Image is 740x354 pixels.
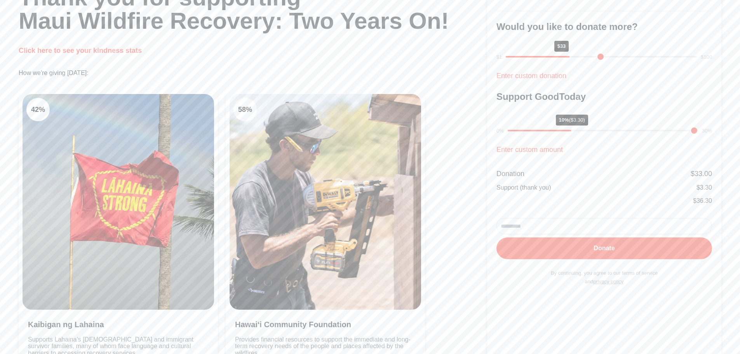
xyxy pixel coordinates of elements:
[696,183,712,192] div: $
[691,168,712,179] div: $
[702,127,712,135] div: 30%
[496,53,502,61] div: $1
[695,170,712,178] span: 33.00
[28,319,209,330] h3: Kaibigan ng Lahaina
[496,237,712,259] button: Donate
[554,41,569,52] div: $33
[496,146,563,153] a: Enter custom amount
[593,279,623,284] a: privacy policy
[496,269,712,286] p: By continuing, you agree to our terms of service and
[496,72,566,80] a: Enter custom donation
[496,91,712,103] h3: Support GoodToday
[701,53,712,61] div: $100
[19,68,487,78] p: How we're giving [DATE]:
[569,117,585,123] span: ($3.30)
[696,197,712,204] span: 36.30
[496,21,712,33] h3: Would you like to donate more?
[693,196,712,206] div: $
[233,98,257,121] div: 58 %
[23,94,214,310] img: Clean Air Task Force
[26,98,50,121] div: 42 %
[230,94,421,310] img: Clean Cooking Alliance
[19,47,142,54] a: Click here to see your kindness stats
[496,168,524,179] div: Donation
[235,319,416,330] h3: Hawai‘i Community Foundation
[700,184,712,191] span: 3.30
[496,183,551,192] div: Support (thank you)
[556,115,588,126] div: 10%
[496,127,504,135] div: 0%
